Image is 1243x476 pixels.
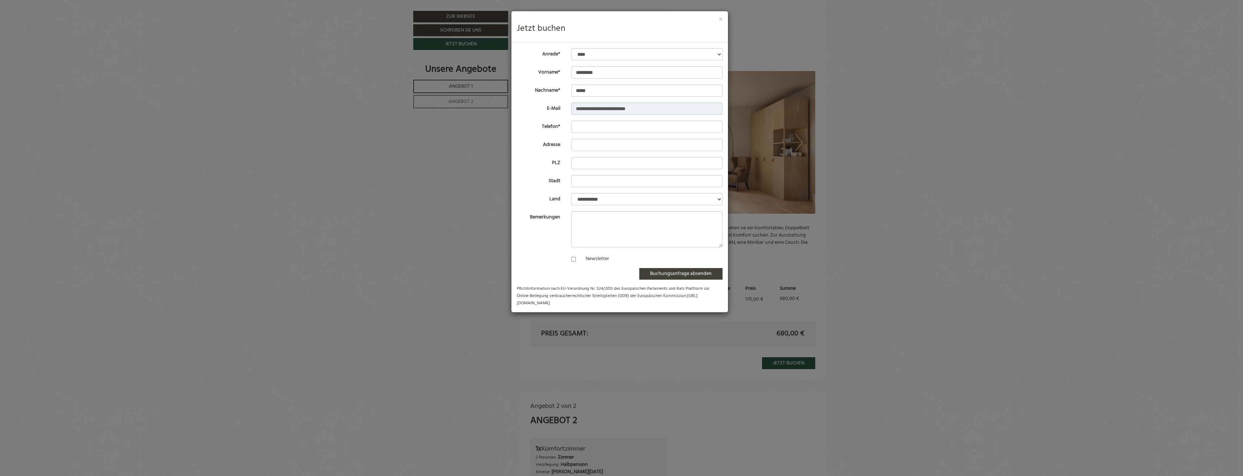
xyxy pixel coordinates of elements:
label: Newsletter [578,255,609,263]
label: E-Mail [511,103,566,112]
button: Buchungsanfrage absenden [639,268,723,280]
label: PLZ [511,157,566,167]
label: Nachname* [511,84,566,94]
a: [URL][DOMAIN_NAME] [517,292,698,306]
h3: Jetzt buchen [517,24,723,33]
label: Vorname* [511,66,566,76]
small: Pflichtinformation nach EU-Verordnung Nr. 524/2013 des Europäischen Parlaments und Rats Plattform... [517,285,710,306]
label: Stadt [511,175,566,185]
label: Anrede* [511,48,566,58]
label: Bemerkungen [511,211,566,221]
label: Adresse [511,139,566,149]
label: Land [511,193,566,203]
button: × [719,16,723,24]
label: Telefon* [511,121,566,130]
